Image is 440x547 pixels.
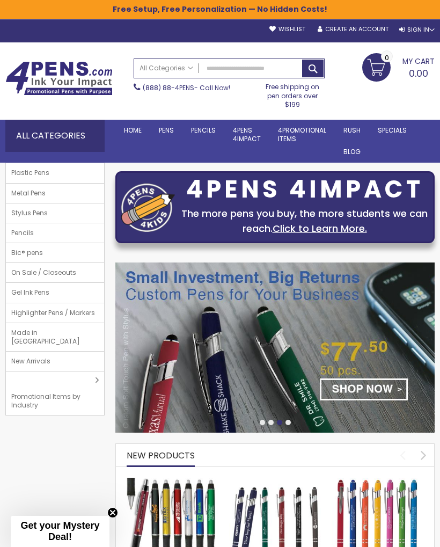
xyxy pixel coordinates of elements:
span: 4PROMOTIONAL ITEMS [278,126,326,143]
img: /custom-soft-touch-pen-metal-barrel.html [115,262,435,432]
a: Pencils [182,120,224,141]
a: Click to Learn More. [273,222,367,235]
span: All Categories [140,64,193,72]
div: 4PENS 4IMPACT [180,178,429,201]
span: Gel Ink Pens [6,283,55,302]
span: Rush [343,126,361,135]
a: 4PROMOTIONALITEMS [269,120,335,150]
img: four_pen_logo.png [121,183,175,232]
div: Sign In [399,26,435,34]
span: New Arrivals [6,352,56,371]
span: 0 [385,53,389,63]
div: All Categories [5,120,105,152]
span: Pens [159,126,174,135]
span: Stylus Pens [6,203,53,223]
a: 4Pens4impact [224,120,269,150]
button: Close teaser [107,507,118,518]
a: Rush [335,120,369,141]
a: On Sale / Closeouts [6,263,104,282]
span: Home [124,126,142,135]
span: Metal Pens [6,184,51,203]
a: Plastic Pens [6,163,104,183]
span: Specials [378,126,407,135]
a: Bic® pens [6,243,104,262]
a: Stylus Pens [6,203,104,223]
span: New Products [127,449,195,462]
a: (888) 88-4PENS [143,83,194,92]
a: Pencils [6,223,104,243]
a: Gel Ink Pens [6,283,104,302]
div: Free shipping on pen orders over $199 [260,78,325,109]
span: Highlighter Pens / Markers [6,303,100,323]
span: On Sale / Closeouts [6,263,82,282]
a: Specials [369,120,415,141]
a: 0.00 0 [362,53,435,80]
a: All Categories [134,59,199,77]
span: Pencils [6,223,39,243]
a: Promotional Items by Industry [6,371,104,415]
span: Plastic Pens [6,163,55,183]
div: Get your Mystery Deal!Close teaser [11,516,109,547]
a: Wishlist [269,25,305,33]
a: Highlighter Pens / Markers [6,303,104,323]
a: Ellipse Softy Brights with Stylus Pen - Laser [332,477,423,486]
span: Promotional Items by Industry [6,387,96,415]
div: next [414,446,433,464]
div: prev [393,446,412,464]
a: Custom Soft Touch Metal Pen - Stylus Top [229,477,321,486]
a: The Barton Custom Pens Special Offer [127,477,218,486]
a: Blog [335,141,369,163]
span: Bic® pens [6,243,48,262]
a: Pens [150,120,182,141]
span: 0.00 [409,67,428,80]
span: - Call Now! [143,83,230,92]
a: Metal Pens [6,184,104,203]
a: New Arrivals [6,352,104,371]
div: The more pens you buy, the more students we can reach. [180,206,429,236]
img: 4Pens Custom Pens and Promotional Products [5,61,113,96]
span: Pencils [191,126,216,135]
span: 4Pens 4impact [233,126,261,143]
a: Home [115,120,150,141]
a: Made in [GEOGRAPHIC_DATA] [6,323,104,351]
span: Get your Mystery Deal! [20,520,99,542]
a: Create an Account [318,25,388,33]
span: Blog [343,147,361,156]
